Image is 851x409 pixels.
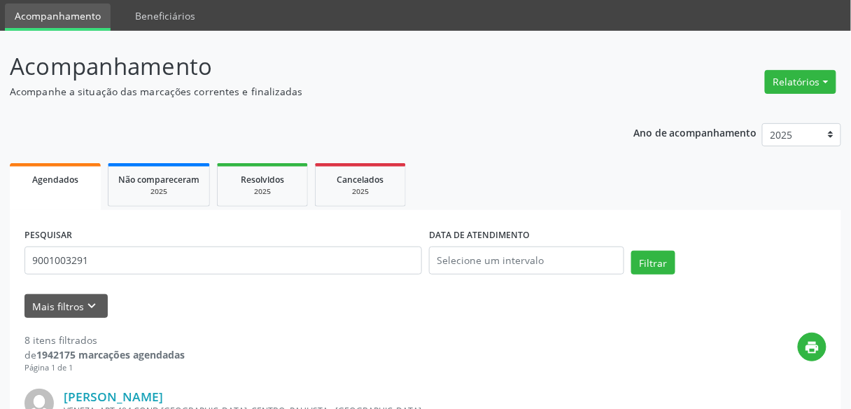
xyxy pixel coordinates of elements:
div: 2025 [325,186,395,197]
div: de [24,347,185,362]
a: Acompanhamento [5,4,111,31]
label: DATA DE ATENDIMENTO [429,225,530,247]
div: 2025 [227,186,297,197]
p: Ano de acompanhamento [633,123,757,141]
strong: 1942175 marcações agendadas [36,348,185,361]
div: 2025 [118,186,199,197]
button: Mais filtroskeyboard_arrow_down [24,294,108,319]
input: Selecione um intervalo [429,247,624,275]
p: Acompanhe a situação das marcações correntes e finalizadas [10,84,592,99]
div: 8 itens filtrados [24,333,185,347]
div: Página 1 de 1 [24,362,185,374]
i: print [805,340,820,355]
i: keyboard_arrow_down [85,298,100,314]
button: Relatórios [765,70,836,94]
input: Nome, código do beneficiário ou CPF [24,247,422,275]
a: [PERSON_NAME] [64,389,163,404]
label: PESQUISAR [24,225,72,247]
span: Cancelados [337,174,384,186]
a: Beneficiários [125,4,205,28]
span: Resolvidos [241,174,284,186]
span: Não compareceram [118,174,199,186]
button: Filtrar [631,251,675,275]
span: Agendados [32,174,78,186]
p: Acompanhamento [10,49,592,84]
button: print [798,333,827,361]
